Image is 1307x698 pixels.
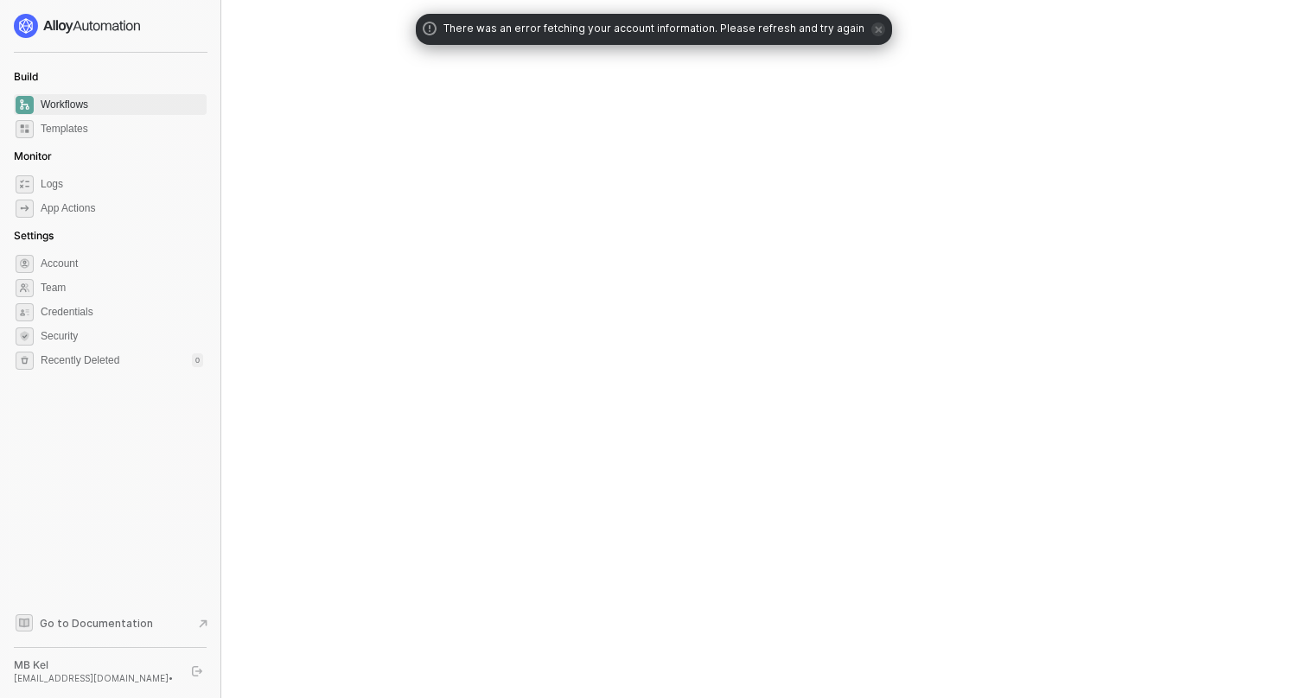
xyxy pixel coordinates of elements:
[41,118,203,139] span: Templates
[16,200,34,218] span: icon-app-actions
[16,175,34,194] span: icon-logs
[14,672,176,684] div: [EMAIL_ADDRESS][DOMAIN_NAME] •
[16,303,34,321] span: credentials
[443,21,864,38] span: There was an error fetching your account information. Please refresh and try again
[192,353,203,367] div: 0
[41,353,119,368] span: Recently Deleted
[40,616,153,631] span: Go to Documentation
[423,22,437,35] span: icon-exclamation
[14,14,142,38] img: logo
[14,229,54,242] span: Settings
[16,120,34,138] span: marketplace
[194,615,212,632] span: document-arrow
[14,70,38,83] span: Build
[14,658,176,672] div: MB Kel
[41,326,203,346] span: Security
[41,94,203,115] span: Workflows
[16,96,34,114] span: dashboard
[14,612,207,633] a: Knowledge Base
[14,14,207,38] a: logo
[16,614,33,631] span: documentation
[16,327,34,346] span: security
[16,255,34,273] span: settings
[41,201,95,216] div: App Actions
[871,22,885,36] span: icon-close
[192,666,202,676] span: logout
[41,253,203,274] span: Account
[41,301,203,322] span: Credentials
[16,279,34,297] span: team
[41,277,203,298] span: Team
[16,352,34,370] span: settings
[14,149,52,162] span: Monitor
[41,174,203,194] span: Logs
